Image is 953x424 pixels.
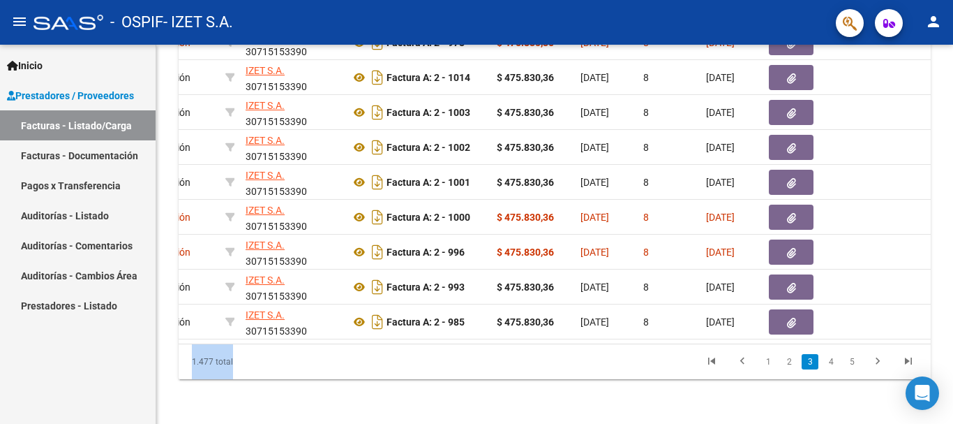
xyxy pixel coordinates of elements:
[643,177,649,188] span: 8
[843,354,860,370] a: 5
[497,282,554,293] strong: $ 475.830,36
[387,247,465,258] strong: Factura A: 2 - 996
[706,107,735,118] span: [DATE]
[246,168,339,197] div: 30715153390
[387,316,465,328] strong: Factura A: 2 - 985
[580,282,609,293] span: [DATE]
[820,350,841,374] li: page 4
[387,72,470,83] strong: Factura A: 2 - 1014
[643,316,649,328] span: 8
[387,37,465,48] strong: Factura A: 2 - 978
[246,275,285,286] span: IZET S.A.
[497,142,554,153] strong: $ 475.830,36
[706,212,735,223] span: [DATE]
[368,136,387,159] i: Descargar documento
[11,13,28,30] mat-icon: menu
[802,354,818,370] a: 3
[706,142,735,153] span: [DATE]
[246,98,339,127] div: 30715153390
[580,316,609,328] span: [DATE]
[779,350,800,374] li: page 2
[729,354,756,370] a: go to previous page
[706,247,735,258] span: [DATE]
[246,240,285,251] span: IZET S.A.
[841,350,862,374] li: page 5
[758,350,779,374] li: page 1
[110,7,163,38] span: - OSPIF
[823,354,839,370] a: 4
[643,282,649,293] span: 8
[7,58,43,73] span: Inicio
[895,354,922,370] a: go to last page
[706,177,735,188] span: [DATE]
[387,177,470,188] strong: Factura A: 2 - 1001
[368,171,387,193] i: Descargar documento
[368,276,387,298] i: Descargar documento
[246,63,339,92] div: 30715153390
[246,170,285,181] span: IZET S.A.
[179,344,327,379] div: 1.477 total
[706,316,735,328] span: [DATE]
[497,107,554,118] strong: $ 475.830,36
[925,13,942,30] mat-icon: person
[643,247,649,258] span: 8
[387,282,465,293] strong: Factura A: 2 - 993
[580,247,609,258] span: [DATE]
[497,177,554,188] strong: $ 475.830,36
[246,205,285,216] span: IZET S.A.
[643,107,649,118] span: 8
[580,212,609,223] span: [DATE]
[580,177,609,188] span: [DATE]
[246,272,339,302] div: 30715153390
[781,354,797,370] a: 2
[7,88,134,103] span: Prestadores / Proveedores
[497,247,554,258] strong: $ 475.830,36
[368,241,387,263] i: Descargar documento
[246,309,285,321] span: IZET S.A.
[246,100,285,111] span: IZET S.A.
[643,142,649,153] span: 8
[800,350,820,374] li: page 3
[387,142,470,153] strong: Factura A: 2 - 1002
[497,72,554,83] strong: $ 475.830,36
[368,101,387,124] i: Descargar documento
[368,66,387,89] i: Descargar documento
[643,212,649,223] span: 8
[163,7,233,38] span: - IZET S.A.
[246,65,285,76] span: IZET S.A.
[580,72,609,83] span: [DATE]
[387,107,470,118] strong: Factura A: 2 - 1003
[246,203,339,232] div: 30715153390
[387,212,470,223] strong: Factura A: 2 - 1000
[246,135,285,146] span: IZET S.A.
[906,377,939,410] div: Open Intercom Messenger
[580,107,609,118] span: [DATE]
[497,212,554,223] strong: $ 475.830,36
[246,307,339,337] div: 30715153390
[246,133,339,162] div: 30715153390
[760,354,776,370] a: 1
[246,237,339,267] div: 30715153390
[706,72,735,83] span: [DATE]
[580,142,609,153] span: [DATE]
[497,316,554,328] strong: $ 475.830,36
[643,72,649,83] span: 8
[368,311,387,333] i: Descargar documento
[706,282,735,293] span: [DATE]
[864,354,891,370] a: go to next page
[698,354,725,370] a: go to first page
[368,206,387,228] i: Descargar documento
